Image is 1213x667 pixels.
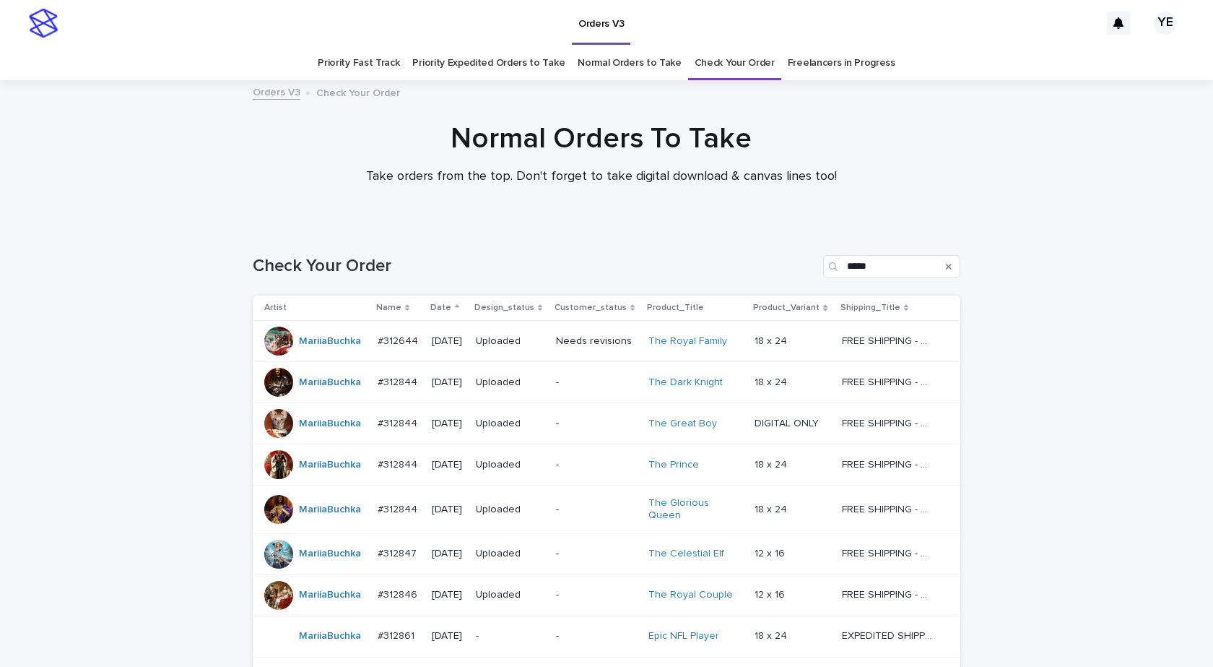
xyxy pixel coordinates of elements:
a: MariiaBuchka [299,548,361,560]
a: Priority Fast Track [318,46,399,80]
p: #312644 [378,332,421,348]
h1: Check Your Order [253,256,817,277]
p: - [556,418,638,430]
p: #312844 [378,456,420,471]
a: MariiaBuchka [299,376,361,389]
a: Freelancers in Progress [788,46,895,80]
p: Uploaded [476,459,544,471]
p: - [556,504,638,516]
p: 18 x 24 [755,501,790,516]
p: Uploaded [476,504,544,516]
div: YE [1154,12,1177,35]
p: 18 x 24 [755,374,790,389]
a: MariiaBuchka [299,504,361,516]
p: #312844 [378,415,420,430]
a: MariiaBuchka [299,589,361,601]
a: Epic NFL Player [648,630,719,642]
img: stacker-logo-s-only.png [29,9,58,38]
p: FREE SHIPPING - preview in 1-2 business days, after your approval delivery will take 5-10 b.d. [842,374,935,389]
p: Shipping_Title [840,300,900,316]
p: #312846 [378,586,420,601]
a: Priority Expedited Orders to Take [412,46,565,80]
tr: MariiaBuchka #312861#312861 [DATE]--Epic NFL Player 18 x 2418 x 24 EXPEDITED SHIPPING - preview i... [253,616,960,657]
a: The Dark Knight [648,376,723,389]
tr: MariiaBuchka #312846#312846 [DATE]Uploaded-The Royal Couple 12 x 1612 x 16 FREE SHIPPING - previe... [253,575,960,616]
p: Needs revisions [556,335,638,348]
tr: MariiaBuchka #312844#312844 [DATE]Uploaded-The Great Boy DIGITAL ONLYDIGITAL ONLY FREE SHIPPING -... [253,403,960,444]
a: The Prince [648,459,699,471]
p: #312844 [378,501,420,516]
tr: MariiaBuchka #312844#312844 [DATE]Uploaded-The Glorious Queen 18 x 2418 x 24 FREE SHIPPING - prev... [253,486,960,534]
p: Customer_status [555,300,627,316]
tr: MariiaBuchka #312644#312644 [DATE]UploadedNeeds revisionsThe Royal Family 18 x 2418 x 24 FREE SHI... [253,321,960,362]
p: - [556,589,638,601]
a: The Royal Family [648,335,727,348]
p: EXPEDITED SHIPPING - preview in 1 business day; delivery up to 5 business days after your approval. [842,627,935,642]
a: Orders V3 [253,83,300,100]
p: 18 x 24 [755,627,790,642]
p: 12 x 16 [755,586,788,601]
input: Search [823,255,960,278]
p: - [476,630,544,642]
p: [DATE] [432,418,464,430]
p: - [556,630,638,642]
a: MariiaBuchka [299,459,361,471]
p: Uploaded [476,548,544,560]
p: - [556,459,638,471]
p: 18 x 24 [755,456,790,471]
p: #312847 [378,545,419,560]
p: FREE SHIPPING - preview in 1-2 business days, after your approval delivery will take 5-10 b.d. [842,586,935,601]
p: Artist [264,300,287,316]
p: FREE SHIPPING - preview in 1-2 business days, after your approval delivery will take 5-10 b.d. [842,545,935,560]
a: MariiaBuchka [299,630,361,642]
p: [DATE] [432,589,464,601]
a: Normal Orders to Take [578,46,682,80]
p: #312861 [378,627,417,642]
tr: MariiaBuchka #312844#312844 [DATE]Uploaded-The Prince 18 x 2418 x 24 FREE SHIPPING - preview in 1... [253,444,960,486]
p: FREE SHIPPING - preview in 1-2 business days, after your approval delivery will take 5-10 b.d. [842,332,935,348]
p: - [556,376,638,389]
p: [DATE] [432,504,464,516]
p: Uploaded [476,376,544,389]
p: Name [376,300,401,316]
a: The Celestial Elf [648,548,724,560]
p: FREE SHIPPING - preview in 1-2 business days, after your approval delivery will take 5-10 b.d. [842,501,935,516]
a: MariiaBuchka [299,418,361,430]
p: [DATE] [432,335,464,348]
p: Take orders from the top. Don't forget to take digital download & canvas lines too! [313,169,890,185]
p: 12 x 16 [755,545,788,560]
p: FREE SHIPPING - preview in 1-2 business days, after your approval delivery will take 5-10 b.d. [842,415,935,430]
a: MariiaBuchka [299,335,361,348]
tr: MariiaBuchka #312844#312844 [DATE]Uploaded-The Dark Knight 18 x 2418 x 24 FREE SHIPPING - preview... [253,362,960,403]
a: The Glorious Queen [648,497,739,522]
h1: Normal Orders To Take [248,121,955,156]
p: DIGITAL ONLY [755,415,822,430]
a: The Royal Couple [648,589,733,601]
p: [DATE] [432,459,464,471]
p: - [556,548,638,560]
p: [DATE] [432,548,464,560]
p: #312844 [378,374,420,389]
p: Design_status [474,300,534,316]
p: Product_Title [647,300,704,316]
p: Check Your Order [316,84,400,100]
p: [DATE] [432,630,464,642]
a: The Great Boy [648,418,717,430]
a: Check Your Order [695,46,775,80]
p: Uploaded [476,418,544,430]
p: [DATE] [432,376,464,389]
p: Product_Variant [753,300,819,316]
p: Uploaded [476,335,544,348]
p: FREE SHIPPING - preview in 1-2 business days, after your approval delivery will take 5-10 b.d. [842,456,935,471]
p: 18 x 24 [755,332,790,348]
p: Date [430,300,451,316]
tr: MariiaBuchka #312847#312847 [DATE]Uploaded-The Celestial Elf 12 x 1612 x 16 FREE SHIPPING - previ... [253,533,960,575]
p: Uploaded [476,589,544,601]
